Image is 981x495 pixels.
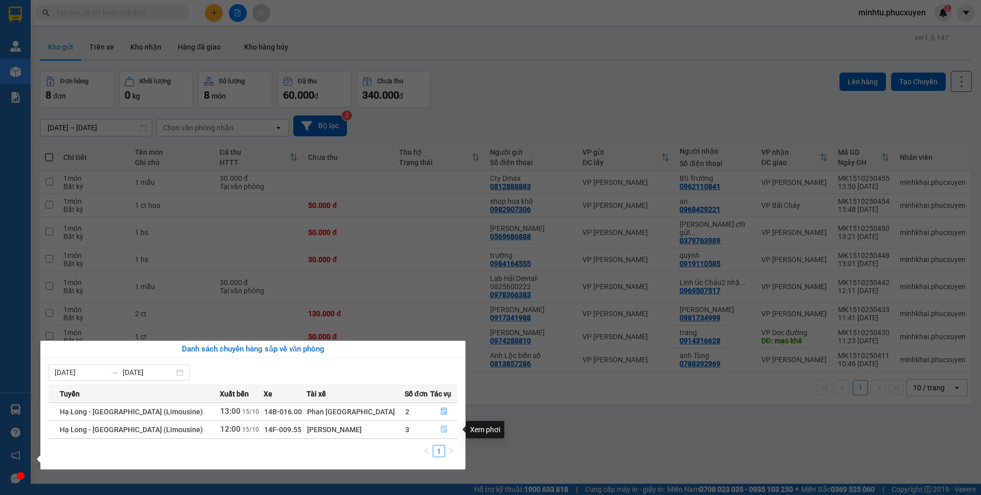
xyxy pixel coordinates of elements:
input: Đến ngày [123,367,174,378]
input: Từ ngày [55,367,106,378]
span: Xe [264,388,272,399]
span: Số đơn [405,388,428,399]
button: left [421,445,433,457]
span: 15/10 [242,426,259,433]
span: file-done [440,408,448,416]
span: 14B-016.00 [264,408,302,416]
span: Hạ Long - [GEOGRAPHIC_DATA] (Limousine) [60,408,203,416]
span: left [424,447,430,454]
span: file-done [440,426,448,434]
span: Xuất bến [220,388,249,399]
span: Tài xế [307,388,326,399]
li: 1 [433,445,445,457]
span: Tác vụ [430,388,451,399]
button: file-done [431,421,457,438]
span: 15/10 [242,408,259,415]
span: swap-right [110,368,119,376]
span: Hạ Long - [GEOGRAPHIC_DATA] (Limousine) [60,426,203,434]
span: right [448,447,454,454]
div: [PERSON_NAME] [307,424,404,435]
div: Xem phơi [466,421,504,438]
button: right [445,445,457,457]
button: file-done [431,404,457,420]
li: Previous Page [421,445,433,457]
span: Tuyến [60,388,80,399]
span: 14F-009.55 [264,426,301,434]
div: Phan [GEOGRAPHIC_DATA] [307,406,404,417]
span: 3 [405,426,409,434]
span: 2 [405,408,409,416]
li: Next Page [445,445,457,457]
div: Danh sách chuyến hàng sắp về văn phòng [49,343,457,356]
a: 1 [433,445,445,457]
span: to [110,368,119,376]
span: 13:00 [220,407,241,416]
span: 12:00 [220,425,241,434]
